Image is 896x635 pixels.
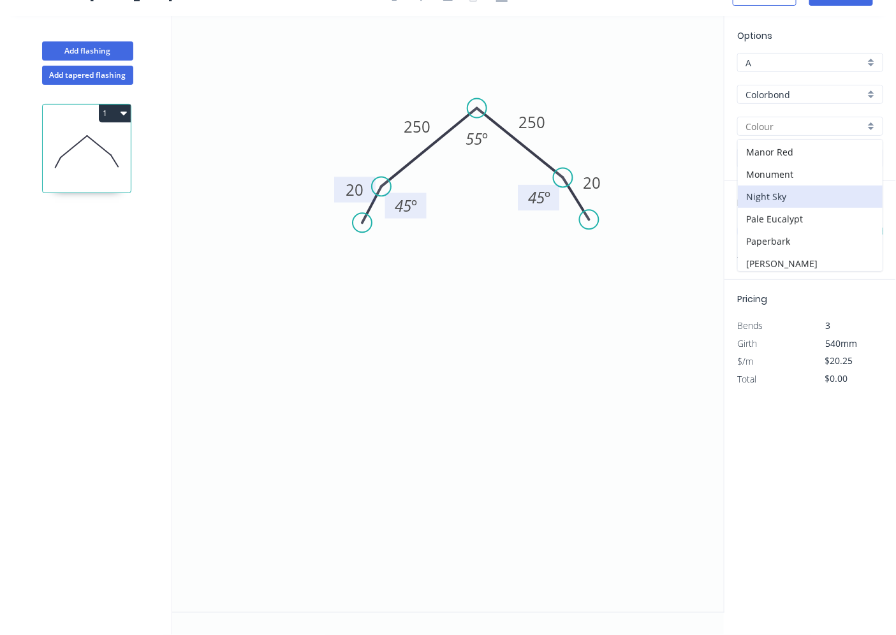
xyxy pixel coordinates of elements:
[584,172,601,193] tspan: 20
[737,355,753,367] span: $/m
[826,337,858,349] span: 540mm
[738,141,883,163] div: Manor Red
[737,293,767,305] span: Pricing
[737,29,772,42] span: Options
[466,129,483,150] tspan: 55
[99,105,131,122] button: 1
[745,56,865,69] input: Price level
[395,195,411,216] tspan: 45
[528,187,545,208] tspan: 45
[737,337,757,349] span: Girth
[42,66,133,85] button: Add tapered flashing
[738,163,883,186] div: Monument
[346,179,364,200] tspan: 20
[738,230,883,252] div: Paperbark
[737,373,756,385] span: Total
[545,187,550,208] tspan: º
[738,208,883,230] div: Pale Eucalypt
[518,112,545,133] tspan: 250
[42,41,133,61] button: Add flashing
[745,120,865,133] input: Colour
[737,319,763,332] span: Bends
[404,116,430,137] tspan: 250
[826,319,831,332] span: 3
[738,186,883,208] div: Night Sky
[745,88,865,101] input: Material
[172,16,724,612] svg: 0
[411,195,417,216] tspan: º
[483,129,488,150] tspan: º
[738,252,883,275] div: [PERSON_NAME]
